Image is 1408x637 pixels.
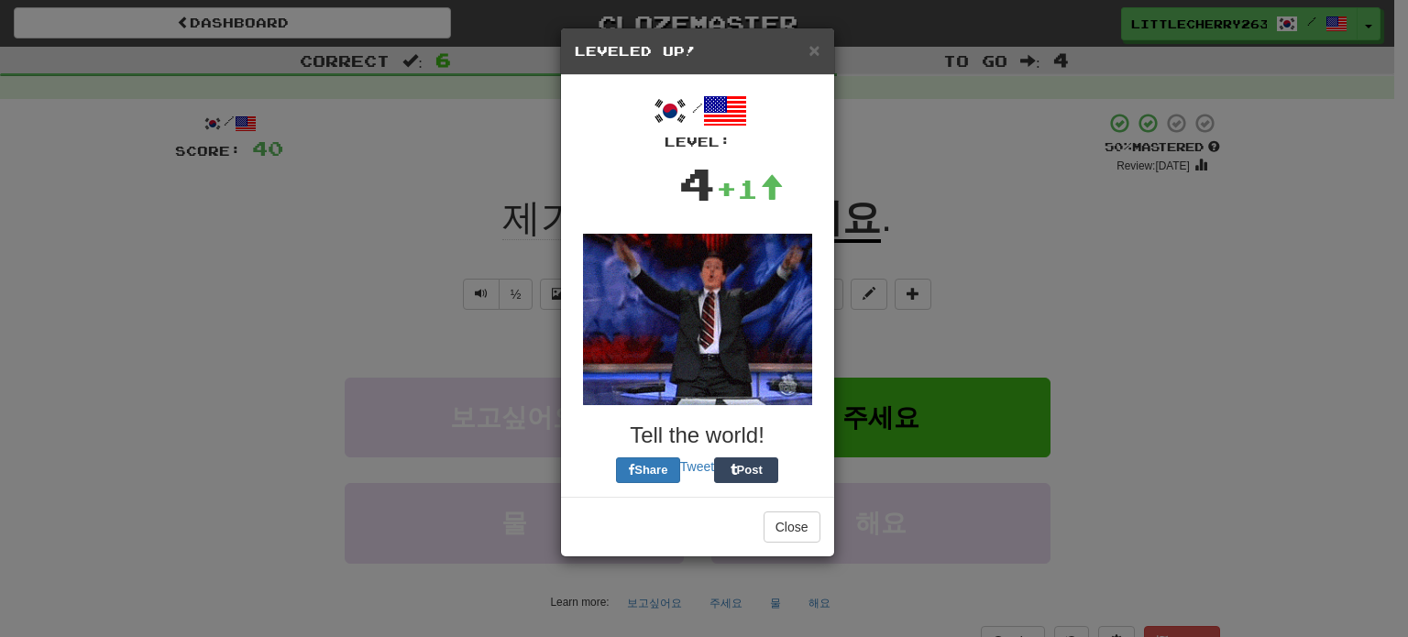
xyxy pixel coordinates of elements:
[764,511,820,543] button: Close
[680,459,714,474] a: Tweet
[808,39,819,60] span: ×
[575,89,820,151] div: /
[575,423,820,447] h3: Tell the world!
[808,40,819,60] button: Close
[716,170,784,207] div: +1
[616,457,680,483] button: Share
[714,457,778,483] button: Post
[678,151,716,215] div: 4
[575,42,820,60] h5: Leveled Up!
[575,133,820,151] div: Level:
[583,234,812,405] img: colbert-2-be1bfdc20e1ad268952deef278b8706a84000d88b3e313df47e9efb4a1bfc052.gif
